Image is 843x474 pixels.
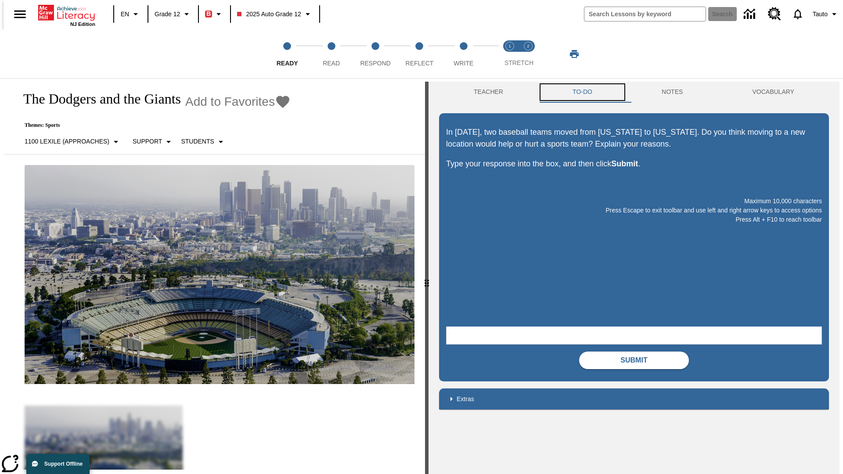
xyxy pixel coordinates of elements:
span: Tauto [813,10,828,19]
h1: The Dodgers and the Giants [14,91,181,107]
span: Read [323,60,340,67]
button: Teacher [439,82,538,103]
span: Write [454,60,473,67]
span: NJ Edition [70,22,95,27]
span: EN [121,10,129,19]
button: Select Lexile, 1100 Lexile (Approaches) [21,134,125,150]
p: In [DATE], two baseball teams moved from [US_STATE] to [US_STATE]. Do you think moving to a new l... [446,126,822,150]
button: NOTES [627,82,717,103]
button: Language: EN, Select a language [117,6,145,22]
button: Support Offline [26,454,90,474]
button: Select Student [177,134,229,150]
span: Respond [360,60,390,67]
p: Themes: Sports [14,122,291,129]
text: 2 [527,44,529,48]
span: STRETCH [504,59,533,66]
button: Stretch Respond step 2 of 2 [515,30,541,78]
div: Press Enter or Spacebar and then press right and left arrow keys to move the slider [425,82,429,474]
p: Press Escape to exit toolbar and use left and right arrow keys to access options [446,206,822,215]
button: Read step 2 of 5 [306,30,357,78]
span: B [206,8,211,19]
button: Boost Class color is red. Change class color [202,6,227,22]
a: Data Center [739,2,763,26]
a: Resource Center, Will open in new tab [763,2,786,26]
p: 1100 Lexile (Approaches) [25,137,109,146]
button: Class: 2025 Auto Grade 12, Select your class [234,6,316,22]
button: TO-DO [538,82,627,103]
button: Print [560,46,588,62]
strong: Submit [611,159,638,168]
p: Type your response into the box, and then click . [446,158,822,170]
a: Notifications [786,3,809,25]
button: Reflect step 4 of 5 [394,30,445,78]
button: Respond step 3 of 5 [350,30,401,78]
button: Open side menu [7,1,33,27]
p: Press Alt + F10 to reach toolbar [446,215,822,224]
button: Add to Favorites - The Dodgers and the Giants [185,94,291,109]
span: 2025 Auto Grade 12 [237,10,301,19]
button: VOCABULARY [717,82,829,103]
button: Profile/Settings [809,6,843,22]
p: Support [133,137,162,146]
span: Reflect [406,60,434,67]
span: Support Offline [44,461,83,467]
input: search field [584,7,706,21]
div: Extras [439,388,829,409]
button: Stretch Read step 1 of 2 [497,30,522,78]
p: Maximum 10,000 characters [446,197,822,206]
button: Grade: Grade 12, Select a grade [151,6,195,22]
span: Add to Favorites [185,95,275,109]
p: Extras [457,395,474,404]
div: reading [4,82,425,470]
div: Instructional Panel Tabs [439,82,829,103]
button: Scaffolds, Support [129,134,177,150]
img: Dodgers stadium. [25,165,414,384]
span: Ready [277,60,298,67]
div: Home [38,3,95,27]
div: activity [429,82,839,474]
button: Write step 5 of 5 [438,30,489,78]
p: Students [181,137,214,146]
span: Grade 12 [155,10,180,19]
button: Ready step 1 of 5 [262,30,313,78]
button: Submit [579,352,689,369]
body: Maximum 10,000 characters Press Escape to exit toolbar and use left and right arrow keys to acces... [4,7,128,15]
text: 1 [508,44,511,48]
